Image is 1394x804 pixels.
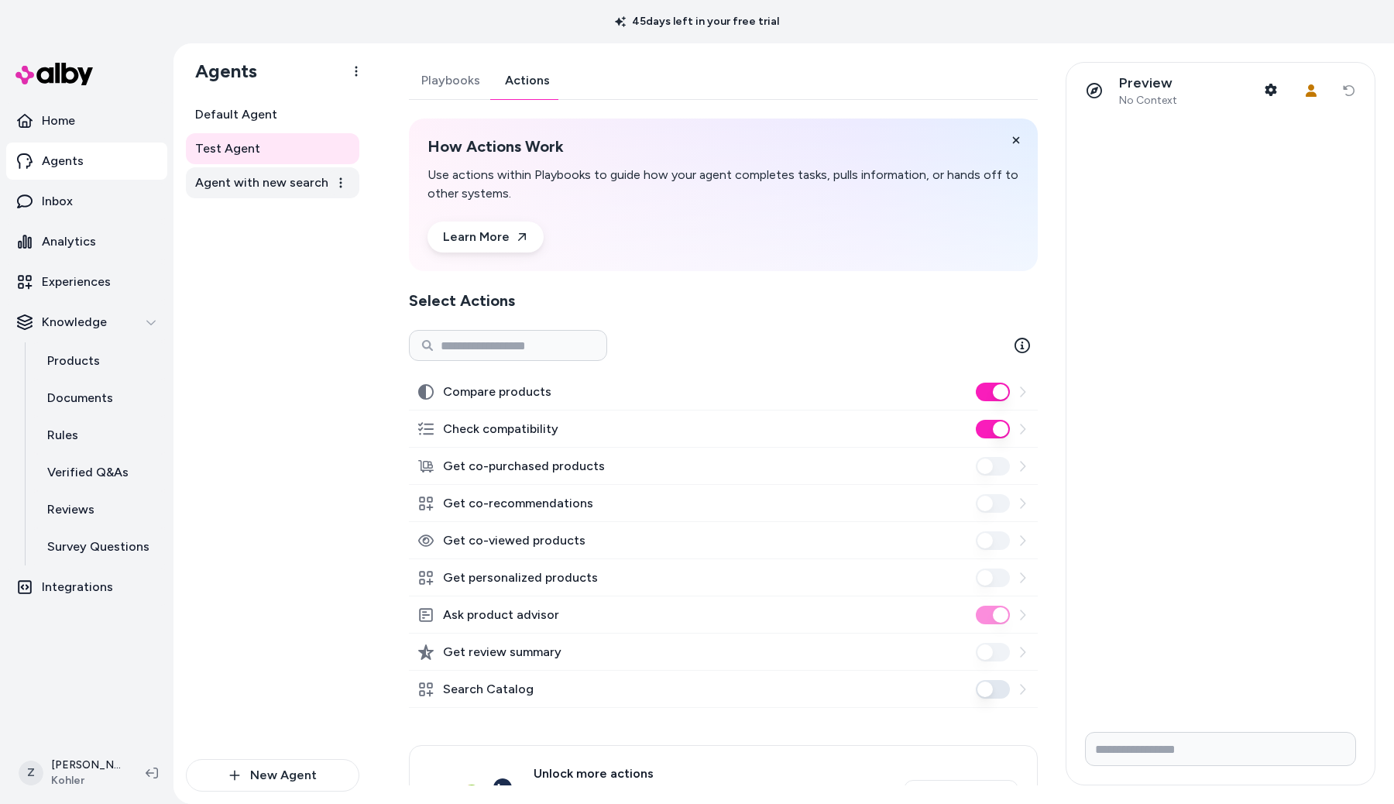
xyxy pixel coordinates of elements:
[1119,94,1177,108] span: No Context
[186,133,359,164] a: Test Agent
[32,417,167,454] a: Rules
[6,263,167,301] a: Experiences
[51,773,121,789] span: Kohler
[443,606,559,624] label: Ask product advisor
[443,643,561,661] label: Get review summary
[42,192,73,211] p: Inbox
[6,102,167,139] a: Home
[409,62,493,99] a: Playbooks
[6,223,167,260] a: Analytics
[9,748,133,798] button: Z[PERSON_NAME]Kohler
[42,232,96,251] p: Analytics
[47,352,100,370] p: Products
[47,426,78,445] p: Rules
[443,420,558,438] label: Check compatibility
[32,454,167,491] a: Verified Q&As
[443,569,598,587] label: Get personalized products
[47,463,129,482] p: Verified Q&As
[427,166,1019,203] p: Use actions within Playbooks to guide how your agent completes tasks, pulls information, or hands...
[47,538,149,556] p: Survey Questions
[443,531,585,550] label: Get co-viewed products
[443,680,534,699] label: Search Catalog
[32,528,167,565] a: Survey Questions
[186,759,359,792] button: New Agent
[493,62,562,99] a: Actions
[47,500,94,519] p: Reviews
[195,139,260,158] span: Test Agent
[427,137,1019,156] h2: How Actions Work
[443,457,605,476] label: Get co-purchased products
[195,174,328,192] span: Agent with new search
[195,105,277,124] span: Default Agent
[606,14,788,29] p: 45 days left in your free trial
[534,764,885,783] span: Unlock more actions
[186,167,359,198] a: Agent with new search
[1085,732,1356,766] input: Write your prompt here
[19,761,43,785] span: Z
[443,383,551,401] label: Compare products
[32,380,167,417] a: Documents
[6,143,167,180] a: Agents
[51,758,121,773] p: [PERSON_NAME]
[42,578,113,596] p: Integrations
[42,112,75,130] p: Home
[409,290,1038,311] h2: Select Actions
[42,152,84,170] p: Agents
[42,313,107,332] p: Knowledge
[32,491,167,528] a: Reviews
[443,494,593,513] label: Get co-recommendations
[42,273,111,291] p: Experiences
[1119,74,1177,92] p: Preview
[47,389,113,407] p: Documents
[6,569,167,606] a: Integrations
[427,222,544,253] a: Learn More
[6,183,167,220] a: Inbox
[183,60,257,83] h1: Agents
[32,342,167,380] a: Products
[15,63,93,85] img: alby Logo
[6,304,167,341] button: Knowledge
[186,99,359,130] a: Default Agent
